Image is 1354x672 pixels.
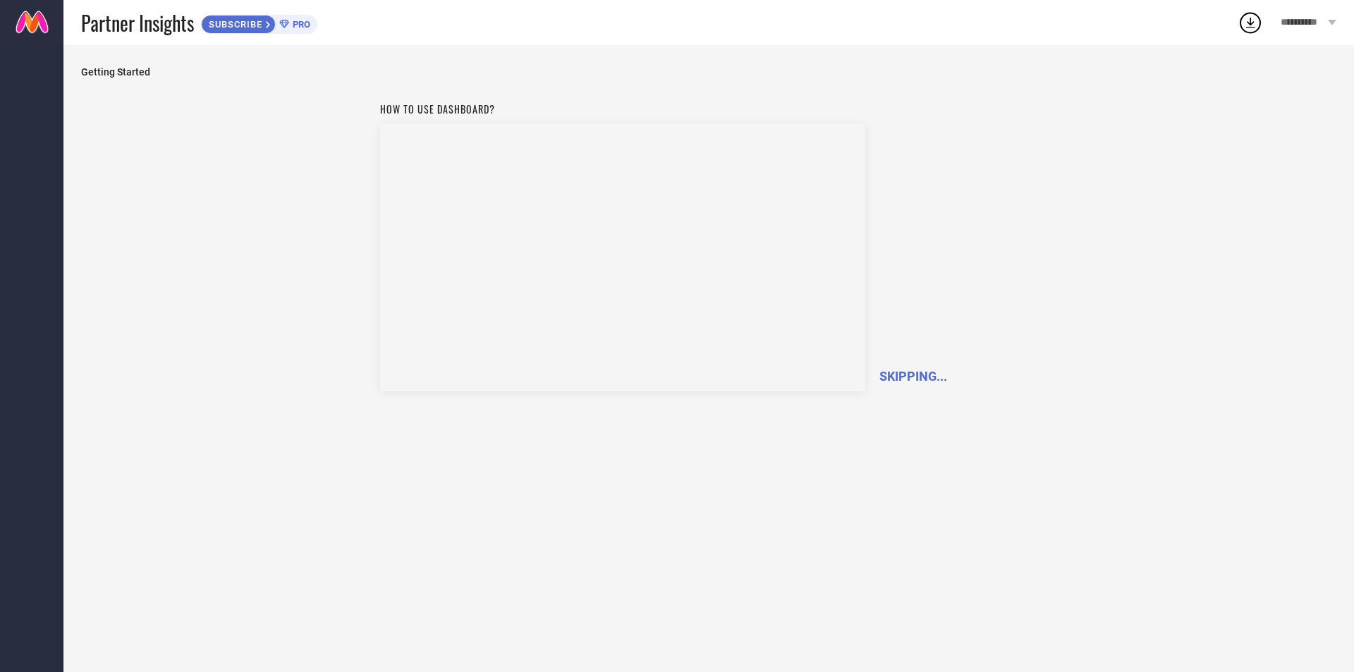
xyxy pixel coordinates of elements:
span: Partner Insights [81,8,194,37]
span: SUBSCRIBE [202,19,266,30]
h1: How to use dashboard? [380,102,865,116]
div: Open download list [1238,10,1263,35]
iframe: Workspace Section [380,123,865,391]
span: PRO [289,19,310,30]
a: SUBSCRIBEPRO [201,11,317,34]
span: Getting Started [81,66,1336,78]
span: SKIPPING... [879,369,947,384]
